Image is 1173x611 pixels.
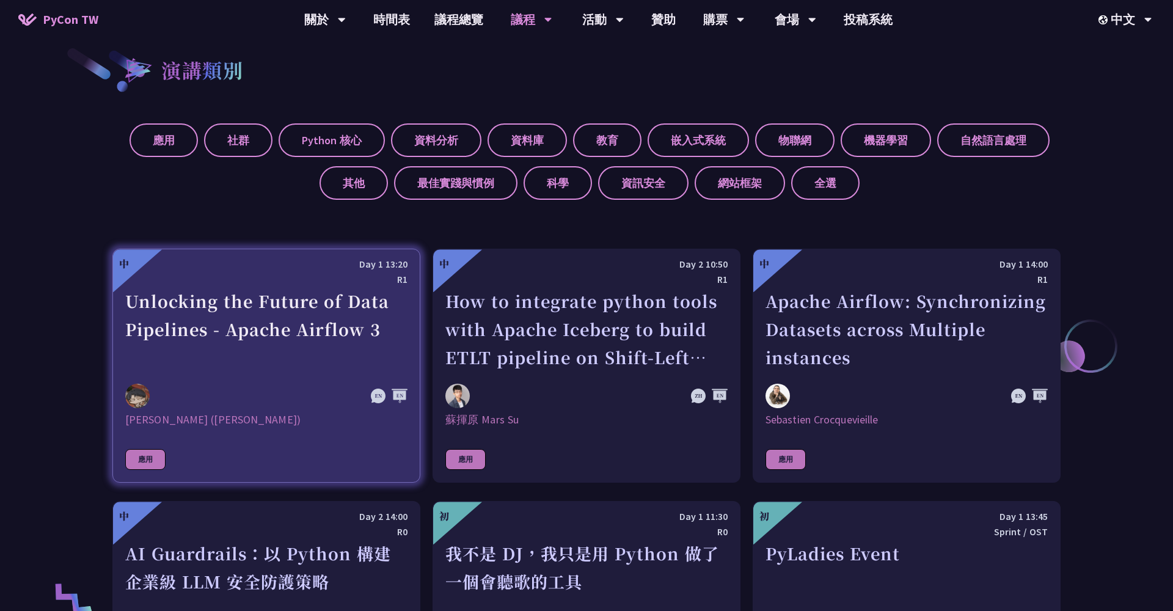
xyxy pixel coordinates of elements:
[125,272,407,287] div: R1
[648,123,749,157] label: 嵌入式系統
[841,123,931,157] label: 機器學習
[573,123,641,157] label: 教育
[445,412,728,427] div: 蘇揮原 Mars Su
[766,412,1048,427] div: Sebastien Crocquevieille
[112,249,420,483] a: 中 Day 1 13:20 R1 Unlocking the Future of Data Pipelines - Apache Airflow 3 李唯 (Wei Lee) [PERSON_N...
[753,249,1061,483] a: 中 Day 1 14:00 R1 Apache Airflow: Synchronizing Datasets across Multiple instances Sebastien Crocq...
[125,509,407,524] div: Day 2 14:00
[119,509,129,524] div: 中
[391,123,481,157] label: 資料分析
[524,166,592,200] label: 科學
[445,384,470,408] img: 蘇揮原 Mars Su
[598,166,689,200] label: 資訊安全
[445,287,728,371] div: How to integrate python tools with Apache Iceberg to build ETLT pipeline on Shift-Left Architecture
[439,257,449,271] div: 中
[1098,15,1111,24] img: Locale Icon
[125,412,407,427] div: [PERSON_NAME] ([PERSON_NAME])
[6,4,111,35] a: PyCon TW
[766,272,1048,287] div: R1
[759,257,769,271] div: 中
[445,257,728,272] div: Day 2 10:50
[445,524,728,540] div: R0
[119,257,129,271] div: 中
[433,249,740,483] a: 中 Day 2 10:50 R1 How to integrate python tools with Apache Iceberg to build ETLT pipeline on Shif...
[439,509,449,524] div: 初
[759,509,769,524] div: 初
[766,257,1048,272] div: Day 1 14:00
[279,123,385,157] label: Python 核心
[766,384,790,408] img: Sebastien Crocquevieille
[791,166,860,200] label: 全選
[43,10,98,29] span: PyCon TW
[445,272,728,287] div: R1
[766,509,1048,524] div: Day 1 13:45
[125,287,407,371] div: Unlocking the Future of Data Pipelines - Apache Airflow 3
[112,46,161,93] img: heading-bullet
[695,166,785,200] label: 網站框架
[488,123,567,157] label: 資料庫
[18,13,37,26] img: Home icon of PyCon TW 2025
[204,123,272,157] label: 社群
[766,524,1048,540] div: Sprint / OST
[445,449,486,470] div: 應用
[937,123,1050,157] label: 自然語言處理
[125,257,407,272] div: Day 1 13:20
[766,449,806,470] div: 應用
[445,509,728,524] div: Day 1 11:30
[755,123,835,157] label: 物聯網
[125,384,150,408] img: 李唯 (Wei Lee)
[161,55,243,84] h2: 演講類別
[125,524,407,540] div: R0
[125,449,166,470] div: 應用
[766,287,1048,371] div: Apache Airflow: Synchronizing Datasets across Multiple instances
[130,123,198,157] label: 應用
[320,166,388,200] label: 其他
[394,166,517,200] label: 最佳實踐與慣例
